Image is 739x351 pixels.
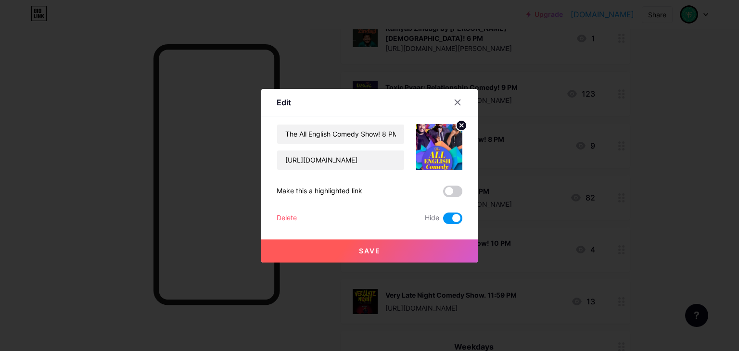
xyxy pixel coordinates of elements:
[359,247,381,255] span: Save
[277,213,297,224] div: Delete
[277,186,362,197] div: Make this a highlighted link
[277,97,291,108] div: Edit
[277,125,404,144] input: Title
[277,150,404,170] input: URL
[261,239,478,263] button: Save
[416,124,462,170] img: link_thumbnail
[425,213,439,224] span: Hide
